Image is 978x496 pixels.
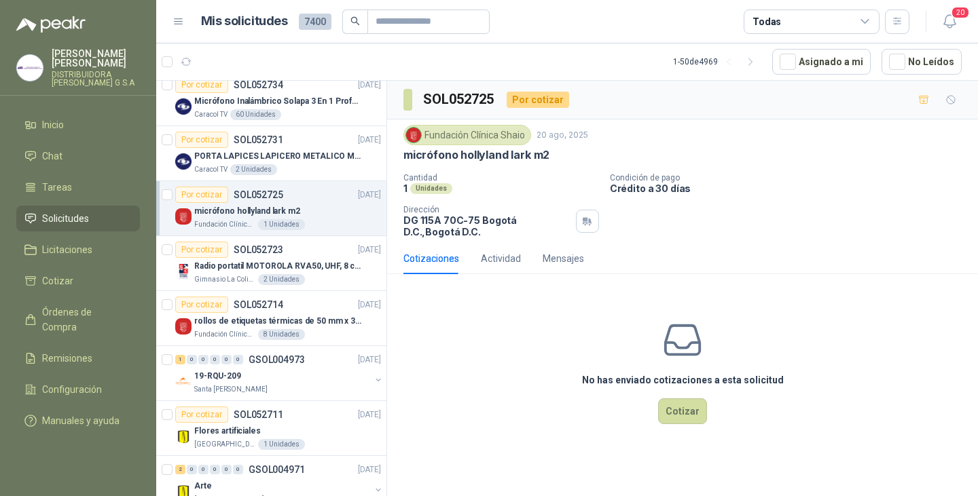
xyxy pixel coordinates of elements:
p: [DATE] [358,299,381,311]
p: rollos de etiquetas térmicas de 50 mm x 30 mm [194,315,363,328]
p: SOL052714 [234,300,283,309]
span: Tareas [42,180,72,195]
img: Company Logo [17,55,43,81]
p: [DATE] [358,463,381,476]
div: 1 Unidades [258,219,305,230]
div: 0 [187,355,197,364]
p: Crédito a 30 días [610,183,973,194]
a: Por cotizarSOL052723[DATE] Company LogoRadio portatil MOTOROLA RVA50, UHF, 8 canales, 500MWGimnas... [156,236,386,291]
p: [DATE] [358,79,381,92]
p: Santa [PERSON_NAME] [194,384,268,395]
p: [DATE] [358,354,381,366]
p: [PERSON_NAME] [PERSON_NAME] [52,49,140,68]
a: Inicio [16,112,140,138]
div: Por cotizar [175,242,228,258]
p: GSOL004971 [249,465,305,474]
a: Por cotizarSOL052731[DATE] Company LogoPORTA LAPICES LAPICERO METALICO MALLA. IGUALES A LOS DEL L... [156,126,386,181]
p: Cantidad [403,173,599,183]
a: Configuración [16,377,140,402]
div: 0 [198,355,209,364]
div: 0 [233,465,243,474]
p: Arte [194,480,212,493]
img: Company Logo [175,153,192,170]
p: micrófono hollyland lark m2 [194,205,300,218]
p: [DATE] [358,189,381,202]
div: 2 Unidades [258,274,305,285]
h3: No has enviado cotizaciones a esta solicitud [582,373,784,387]
a: Órdenes de Compra [16,299,140,340]
p: Flores artificiales [194,425,261,438]
span: Remisiones [42,351,92,366]
span: Configuración [42,382,102,397]
p: Fundación Clínica Shaio [194,329,255,340]
a: Solicitudes [16,206,140,231]
p: SOL052711 [234,410,283,419]
a: Manuales y ayuda [16,408,140,434]
div: 60 Unidades [230,109,281,120]
p: Dirección [403,205,570,214]
a: Por cotizarSOL052711[DATE] Company LogoFlores artificiales[GEOGRAPHIC_DATA]1 Unidades [156,401,386,456]
p: micrófono hollyland lark m2 [403,148,549,162]
p: 19-RQU-209 [194,370,241,383]
p: SOL052734 [234,80,283,90]
div: 2 Unidades [230,164,277,175]
img: Company Logo [175,318,192,335]
div: 0 [233,355,243,364]
div: Todas [753,14,781,29]
div: 0 [221,465,232,474]
div: Por cotizar [175,77,228,93]
span: Licitaciones [42,242,92,257]
button: 20 [937,9,962,34]
p: SOL052731 [234,135,283,145]
p: Micrófono Inalámbrico Solapa 3 En 1 Profesional F11-2 X2 [194,95,363,108]
div: 8 Unidades [258,329,305,340]
a: Tareas [16,174,140,200]
h3: SOL052725 [423,89,496,110]
p: Gimnasio La Colina [194,274,255,285]
img: Company Logo [175,263,192,280]
a: Licitaciones [16,237,140,263]
a: Remisiones [16,345,140,371]
span: Órdenes de Compra [42,305,127,335]
div: Por cotizar [175,406,228,423]
p: Caracol TV [194,164,228,175]
p: [DATE] [358,134,381,147]
div: Por cotizar [175,297,228,313]
p: Condición de pago [610,173,973,183]
img: Company Logo [175,373,192,389]
p: [DATE] [358,408,381,421]
span: Cotizar [42,273,73,288]
a: Chat [16,143,140,169]
span: Chat [42,149,62,164]
p: 20 ago, 2025 [537,129,588,142]
button: Asignado a mi [772,49,871,75]
p: [DATE] [358,244,381,256]
p: Radio portatil MOTOROLA RVA50, UHF, 8 canales, 500MW [194,260,363,273]
a: Cotizar [16,268,140,294]
div: Por cotizar [507,92,569,108]
p: Caracol TV [194,109,228,120]
div: Por cotizar [175,132,228,148]
div: 1 - 50 de 4969 [673,51,761,73]
a: 1 0 0 0 0 0 GSOL004973[DATE] Company Logo19-RQU-209Santa [PERSON_NAME] [175,351,384,395]
a: Por cotizarSOL052714[DATE] Company Logorollos de etiquetas térmicas de 50 mm x 30 mmFundación Clí... [156,291,386,346]
p: SOL052725 [234,190,283,199]
div: 1 [175,355,185,364]
div: 0 [221,355,232,364]
p: Fundación Clínica Shaio [194,219,255,230]
div: Unidades [410,183,452,194]
div: 0 [210,355,220,364]
span: Manuales y ayuda [42,413,120,428]
span: search [350,16,360,26]
h1: Mis solicitudes [201,12,288,31]
div: Fundación Clínica Shaio [403,125,531,145]
span: Inicio [42,117,64,132]
div: 0 [210,465,220,474]
div: Cotizaciones [403,251,459,266]
img: Company Logo [406,128,421,142]
span: 7400 [299,14,331,30]
p: DG 115A 70C-75 Bogotá D.C. , Bogotá D.C. [403,214,570,237]
div: Actividad [481,251,521,266]
div: 2 [175,465,185,474]
a: Por cotizarSOL052725[DATE] Company Logomicrófono hollyland lark m2Fundación Clínica Shaio1 Unidades [156,181,386,236]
